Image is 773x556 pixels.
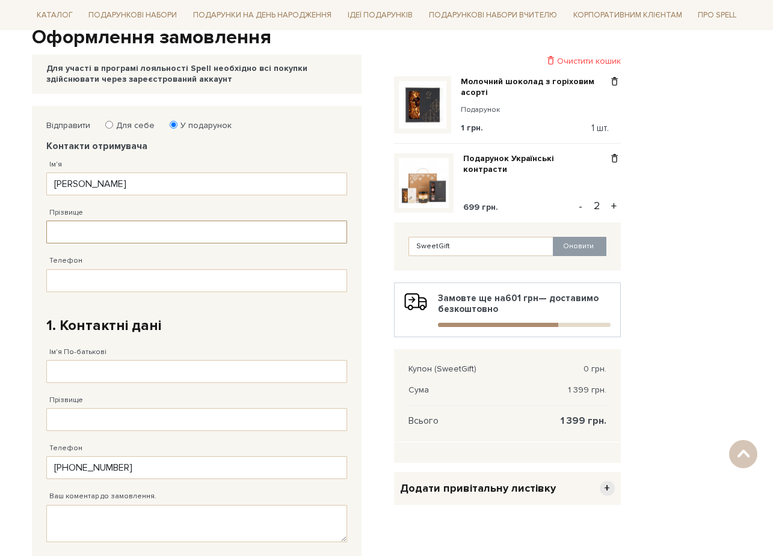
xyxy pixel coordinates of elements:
[408,364,476,374] span: Купон (SweetGift)
[461,76,608,98] a: Молочний шоколад з горіховим асорті
[463,153,608,175] a: Подарунок Українські контрасти
[188,6,336,25] a: Подарунки на День народження
[591,123,609,133] span: 1 шт.
[505,293,538,304] b: 601 грн
[568,385,606,396] span: 1 399 грн.
[105,121,113,129] input: Для себе
[607,197,621,215] button: +
[461,105,608,115] small: Подарунок
[49,491,156,502] label: Ваш коментар до замовлення.
[568,6,687,25] a: Корпоративним клієнтам
[49,443,82,454] label: Телефон
[584,364,606,374] span: 0 грн.
[46,141,347,151] legend: Контакти отримувача
[553,237,606,256] button: Оновити
[408,385,429,396] span: Сума
[84,6,182,25] a: Подарункові набори
[49,255,82,266] label: Телефон
[46,63,347,85] div: Для участі в програмі лояльності Spell необхідно всі покупки здійснювати через зареєстрований акк...
[49,395,83,406] label: Прізвище
[32,6,78,25] a: Каталог
[574,197,587,215] button: -
[46,316,347,335] h2: 1. Контактні дані
[49,159,62,170] label: Ім'я
[408,415,439,426] span: Всього
[170,121,177,129] input: У подарунок
[424,5,562,25] a: Подарункові набори Вчителю
[399,158,449,208] img: Подарунок Українські контрасти
[46,120,90,131] label: Відправити
[343,6,417,25] a: Ідеї подарунків
[173,120,232,131] label: У подарунок
[394,55,621,67] div: Очистити кошик
[693,6,741,25] a: Про Spell
[463,202,498,212] span: 699 грн.
[49,347,106,358] label: Ім'я По-батькові
[32,25,742,50] h1: Оформлення замовлення
[408,237,554,256] input: Введіть код купона
[600,481,615,496] span: +
[404,293,611,327] div: Замовте ще на — доставимо безкоштовно
[561,415,606,426] span: 1 399 грн.
[399,81,446,129] img: Молочний шоколад з горіховим асорті
[108,120,155,131] label: Для себе
[49,207,83,218] label: Прізвище
[400,481,556,495] span: Додати привітальну листівку
[461,123,483,133] span: 1 грн.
